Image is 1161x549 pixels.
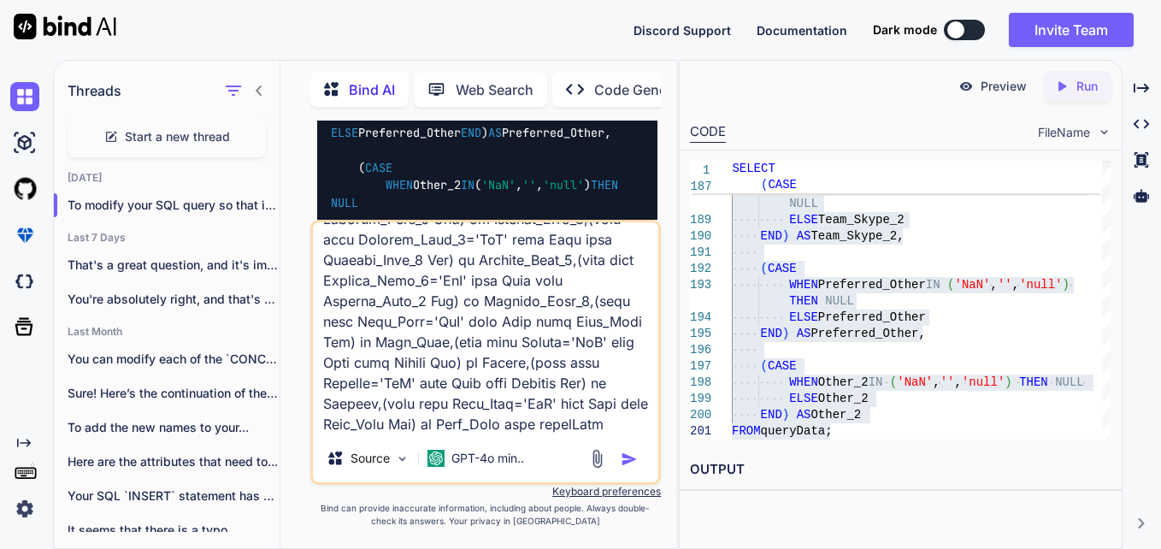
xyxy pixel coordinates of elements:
h2: OUTPUT [680,450,1121,490]
span: ELSE [790,392,819,405]
span: 'null' [962,375,1005,389]
span: Team_Skype_2, [811,229,905,243]
span: ( [761,359,768,373]
p: Code Generator [594,80,698,100]
span: WHEN [790,278,819,292]
span: AS [797,327,811,340]
span: , [1012,278,1019,292]
span: Preferred_Other [818,310,926,324]
img: Bind AI [14,14,116,39]
span: ELSE [790,213,819,227]
img: Pick Models [395,452,410,466]
span: ) [782,327,789,340]
span: NULL [790,197,819,210]
span: 'NaN' [898,375,934,389]
span: 'null' [998,180,1040,194]
p: Run [1076,78,1098,95]
img: chevron down [1097,125,1111,139]
span: queryData; [761,424,833,438]
button: Discord Support [634,21,731,39]
div: 199 [690,391,710,407]
span: '' [998,278,1012,292]
span: ( [890,375,897,389]
span: SELECT [732,162,775,175]
h1: Threads [68,80,121,101]
span: IN [926,278,940,292]
span: ) [782,229,789,243]
span: Other_2 [811,408,862,422]
img: ai-studio [10,128,39,157]
span: END [761,229,782,243]
span: CASE [365,160,392,175]
span: Other_2 [818,392,869,405]
span: Discord Support [634,23,731,38]
span: END [761,408,782,422]
span: THEN [1020,375,1049,389]
p: Bind AI [349,80,395,100]
span: ) [1041,180,1048,194]
span: , [934,375,940,389]
span: NULL [331,195,358,210]
span: '' [940,375,955,389]
span: Documentation [757,23,847,38]
div: 198 [690,375,710,391]
p: You can modify each of the `CONCAT`... [68,351,280,368]
textarea: Lore ips dolo - sitame (cons adip Elits='DoE' temp Inci utla Etdol Mag) al Enima,(mini veni QUI='... [313,222,659,434]
span: WHEN [790,180,819,194]
span: ( [761,262,768,275]
span: ) [1063,278,1070,292]
p: GPT-4o min.. [451,450,524,467]
span: AS [488,125,502,140]
p: Preview [981,78,1027,95]
h2: Last Month [54,325,280,339]
p: Sure! Here’s the continuation of the modified... [68,385,280,402]
span: , [991,278,998,292]
img: settings [10,494,39,523]
img: chat [10,82,39,111]
p: Bind can provide inaccurate information, including about people. Always double-check its answers.... [310,502,662,528]
span: , [955,375,962,389]
img: premium [10,221,39,250]
img: icon [621,451,638,468]
span: ) [782,408,789,422]
span: IN [905,180,919,194]
div: 192 [690,261,710,277]
p: You're absolutely right, and that's precisely what... [68,291,280,308]
p: Your SQL `INSERT` statement has a few... [68,487,280,505]
span: NULL [826,294,855,308]
span: CASE [768,262,797,275]
span: 1 [690,162,710,179]
p: That's a great question, and it's important... [68,257,280,274]
span: NULL [1056,375,1085,389]
span: ) [1005,375,1012,389]
div: 191 [690,245,710,261]
span: 187 [690,179,710,195]
span: ( [926,180,933,194]
span: FileName [1038,124,1090,141]
div: 194 [690,310,710,326]
span: Preferred_Other [818,278,926,292]
span: 'NaN' [955,278,991,292]
span: , [991,180,998,194]
p: Source [351,450,390,467]
span: , [969,180,976,194]
img: GPT-4o mini [427,450,445,467]
span: '' [976,180,991,194]
div: 193 [690,277,710,293]
span: END [461,125,481,140]
span: CASE [768,359,797,373]
span: Team_Skype_2 [818,180,905,194]
span: 'null' [543,178,584,193]
img: githubLight [10,174,39,204]
span: FROM [732,424,761,438]
span: 'NaN' [481,178,516,193]
span: WHEN [790,375,819,389]
span: THEN [591,178,618,193]
span: THEN [1056,180,1085,194]
div: 190 [690,228,710,245]
span: Dark mode [873,21,937,38]
span: WHEN [386,178,413,193]
div: 201 [690,423,710,440]
span: Team_Skype_2 [818,213,905,227]
span: ( [947,278,954,292]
